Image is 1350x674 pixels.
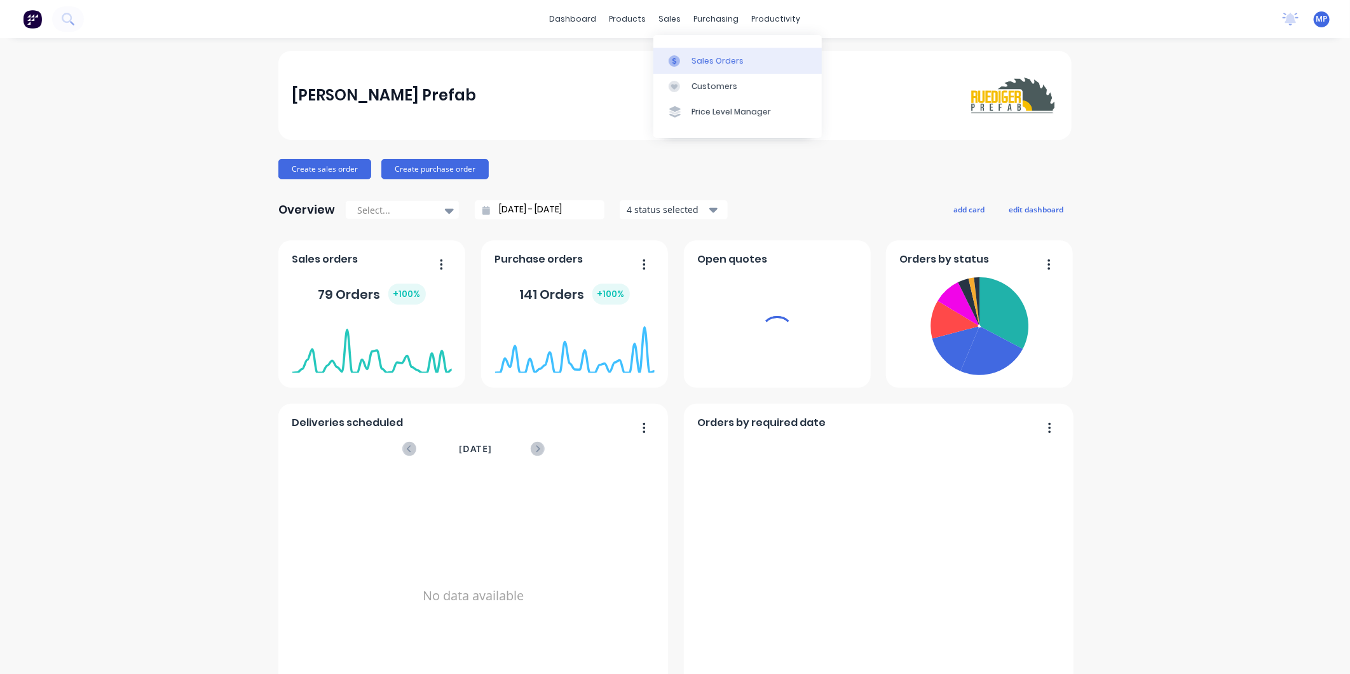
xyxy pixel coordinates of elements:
div: sales [653,10,688,29]
span: Purchase orders [495,252,583,267]
a: Customers [653,74,822,99]
span: MP [1316,13,1328,25]
img: Ruediger Prefab [969,73,1058,118]
a: Price Level Manager [653,99,822,125]
button: Create sales order [278,159,371,179]
span: [DATE] [459,442,492,456]
div: Sales Orders [692,55,744,67]
div: productivity [746,10,807,29]
div: + 100 % [388,284,426,305]
span: Deliveries scheduled [292,415,404,430]
button: edit dashboard [1000,201,1072,217]
div: 79 Orders [318,284,426,305]
a: dashboard [543,10,603,29]
span: Orders by status [900,252,990,267]
div: [PERSON_NAME] Prefab [292,83,477,108]
span: Open quotes [698,252,768,267]
button: 4 status selected [620,200,728,219]
a: Sales Orders [653,48,822,73]
img: Factory [23,10,42,29]
div: products [603,10,653,29]
button: Create purchase order [381,159,489,179]
span: Sales orders [292,252,358,267]
div: 4 status selected [627,203,707,216]
div: Customers [692,81,737,92]
div: + 100 % [592,284,630,305]
div: purchasing [688,10,746,29]
button: add card [945,201,993,217]
span: Orders by required date [698,415,826,430]
div: Price Level Manager [692,106,771,118]
div: 141 Orders [520,284,630,305]
div: Overview [278,197,335,223]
